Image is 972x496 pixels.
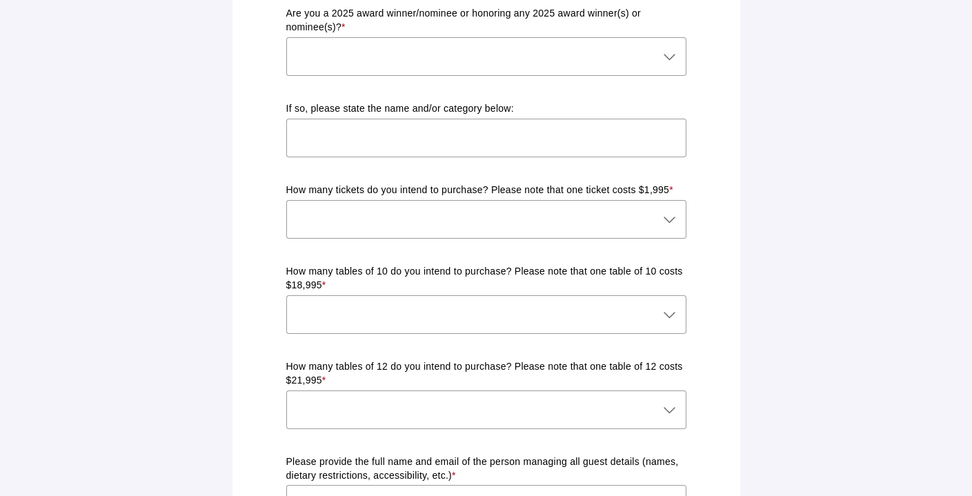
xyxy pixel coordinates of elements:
[286,7,686,34] p: Are you a 2025 award winner/nominee or honoring any 2025 award winner(s) or nominee(s)?
[286,102,686,116] p: If so, please state the name and/or category below:
[286,455,686,483] p: Please provide the full name and email of the person managing all guest details (names, dietary r...
[286,360,686,388] p: How many tables of 12 do you intend to purchase? Please note that one table of 12 costs $21,995
[286,183,686,197] p: How many tickets do you intend to purchase? Please note that one ticket costs $1,995
[286,265,686,292] p: How many tables of 10 do you intend to purchase? Please note that one table of 10 costs $18,995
